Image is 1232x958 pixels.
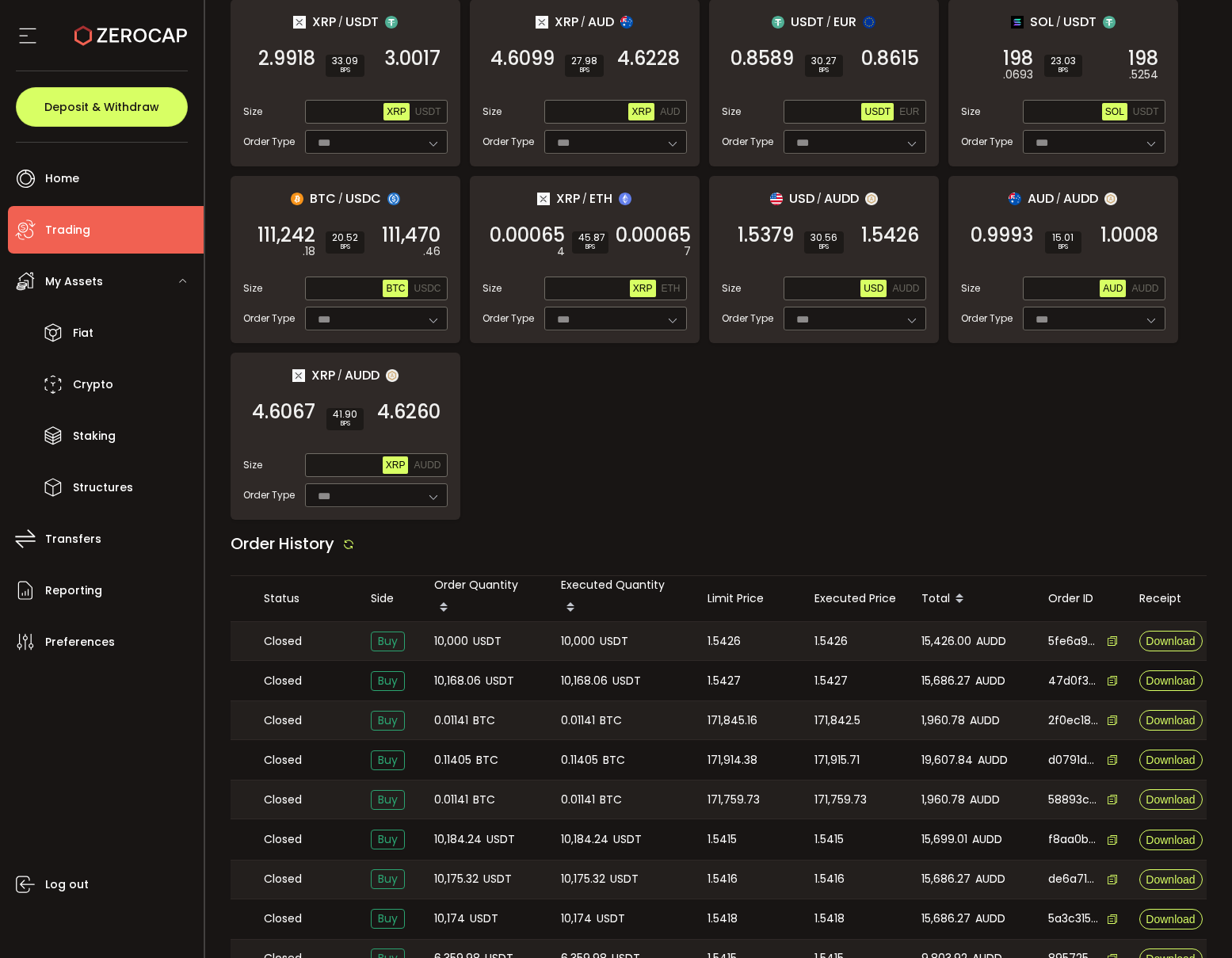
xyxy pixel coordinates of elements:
span: 0.8615 [861,51,919,67]
button: AUDD [410,456,444,474]
div: Side [358,590,421,608]
span: 171,842.5 [814,712,860,730]
span: AUDD [970,712,1000,730]
span: 0.8589 [730,51,794,67]
span: 15,686.27 [921,870,971,888]
span: 10,168.06 [561,672,608,690]
span: Buy [371,671,405,691]
span: Order History [231,532,334,555]
span: Buy [371,869,405,889]
em: / [338,368,342,383]
img: aud_portfolio.svg [620,16,633,29]
img: usd_portfolio.svg [770,193,783,205]
span: 15,686.27 [921,910,971,928]
span: Structures [73,476,133,499]
span: USDT [613,830,642,849]
span: 15,426.00 [921,632,971,651]
span: EUR [899,106,919,117]
span: 10,175.32 [434,870,479,888]
span: Size [961,105,980,119]
span: 19,607.84 [921,751,973,769]
button: Deposit & Withdraw [16,87,188,127]
span: USDT [470,910,498,928]
span: 3.0017 [384,51,441,67]
iframe: Chat Widget [1043,787,1232,958]
span: AUD [1028,189,1054,208]
em: / [582,192,587,206]
button: XRP [383,456,409,474]
span: Buy [371,750,405,770]
span: 23.03 [1051,56,1076,66]
button: USD [860,280,887,297]
span: Order Type [243,488,295,502]
span: AUDD [975,910,1005,928]
em: .18 [303,243,315,260]
img: eur_portfolio.svg [863,16,875,29]
span: USDT [415,106,441,117]
button: SOL [1102,103,1127,120]
i: BPS [332,242,358,252]
img: zuPXiwguUFiBOIQyqLOiXsnnNitlx7q4LCwEbLHADjIpTka+Lip0HH8D0VTrd02z+wEAAAAASUVORK5CYII= [386,369,399,382]
span: BTC [386,283,405,294]
span: Staking [73,425,116,448]
i: BPS [811,242,837,252]
span: 4.6228 [617,51,680,67]
button: BTC [383,280,408,297]
button: Download [1139,710,1203,731]
span: Size [722,281,741,296]
span: 20.52 [332,233,358,242]
i: BPS [571,66,597,75]
span: 111,470 [382,227,441,243]
span: Buy [371,632,405,651]
span: USDT [864,106,891,117]
button: USDT [412,103,444,120]
span: 0.11405 [434,751,471,769]
span: 15,686.27 [921,672,971,690]
span: 0.01141 [434,791,468,809]
span: Order Type [961,135,1013,149]
div: Receipt [1127,590,1214,608]
button: Download [1139,750,1203,770]
em: .0693 [1003,67,1033,83]
span: Size [243,281,262,296]
span: 10,174 [561,910,592,928]
span: BTC [473,712,495,730]
button: AUD [1100,280,1126,297]
span: Log out [45,873,89,896]
span: XRP [312,12,336,32]
span: AUDD [824,189,859,208]
span: AUDD [972,830,1002,849]
span: Size [722,105,741,119]
button: AUDD [1128,280,1161,297]
span: USDT [610,870,639,888]
span: BTC [603,751,625,769]
span: 45.87 [578,233,602,242]
span: Trading [45,219,90,242]
span: Closed [264,871,302,887]
div: Status [251,590,358,608]
span: 41.90 [333,410,357,419]
span: AUDD [975,870,1005,888]
span: 171,915.71 [814,751,860,769]
span: Closed [264,673,302,689]
span: EUR [833,12,856,32]
span: 1.5418 [708,910,738,928]
span: AUDD [1131,283,1158,294]
span: Home [45,167,79,190]
span: 10,184.24 [561,830,608,849]
span: USDT [483,870,512,888]
span: 1,960.78 [921,712,965,730]
span: Buy [371,909,405,929]
span: Download [1146,635,1195,647]
span: 27.98 [571,56,597,66]
button: XRP [628,103,654,120]
span: Size [243,458,262,472]
span: Preferences [45,631,115,654]
div: Executed Quantity [548,576,695,621]
em: / [338,192,343,206]
img: zuPXiwguUFiBOIQyqLOiXsnnNitlx7q4LCwEbLHADjIpTka+Lip0HH8D0VTrd02z+wEAAAAASUVORK5CYII= [865,193,878,205]
span: 2f0ec185-fbf6-4a0d-a4d2-242a782b6d48 [1048,712,1099,729]
img: zuPXiwguUFiBOIQyqLOiXsnnNitlx7q4LCwEbLHADjIpTka+Lip0HH8D0VTrd02z+wEAAAAASUVORK5CYII= [1104,193,1117,205]
span: AUDD [345,365,380,385]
